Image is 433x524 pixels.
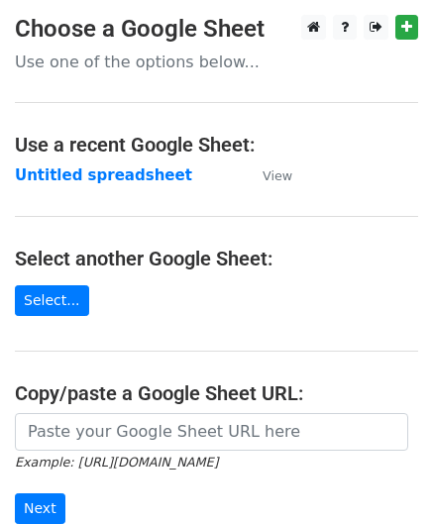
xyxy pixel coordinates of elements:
h3: Choose a Google Sheet [15,15,418,44]
p: Use one of the options below... [15,52,418,72]
a: Select... [15,285,89,316]
h4: Select another Google Sheet: [15,247,418,270]
small: Example: [URL][DOMAIN_NAME] [15,455,218,470]
input: Paste your Google Sheet URL here [15,413,408,451]
h4: Use a recent Google Sheet: [15,133,418,157]
a: Untitled spreadsheet [15,166,192,184]
small: View [263,168,292,183]
a: View [243,166,292,184]
h4: Copy/paste a Google Sheet URL: [15,381,418,405]
input: Next [15,493,65,524]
